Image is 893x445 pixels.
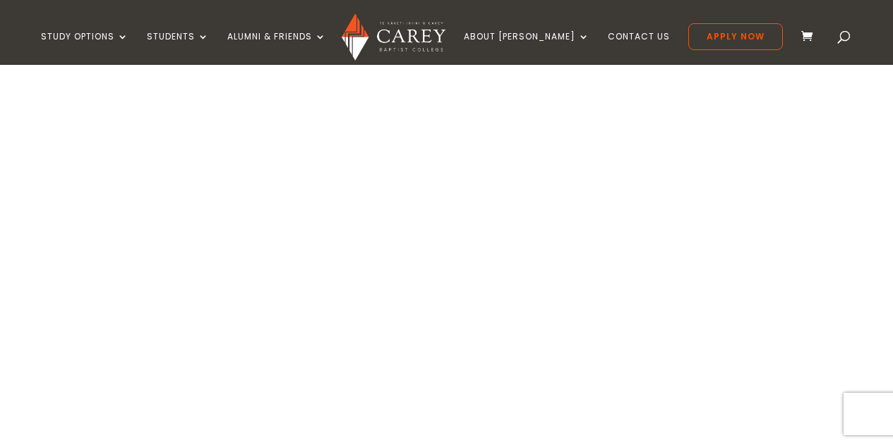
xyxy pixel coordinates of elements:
a: Apply Now [688,23,783,50]
a: Alumni & Friends [227,32,326,65]
a: About [PERSON_NAME] [464,32,589,65]
img: Carey Baptist College [342,13,445,61]
a: Study Options [41,32,128,65]
a: Contact Us [608,32,670,65]
a: Students [147,32,209,65]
